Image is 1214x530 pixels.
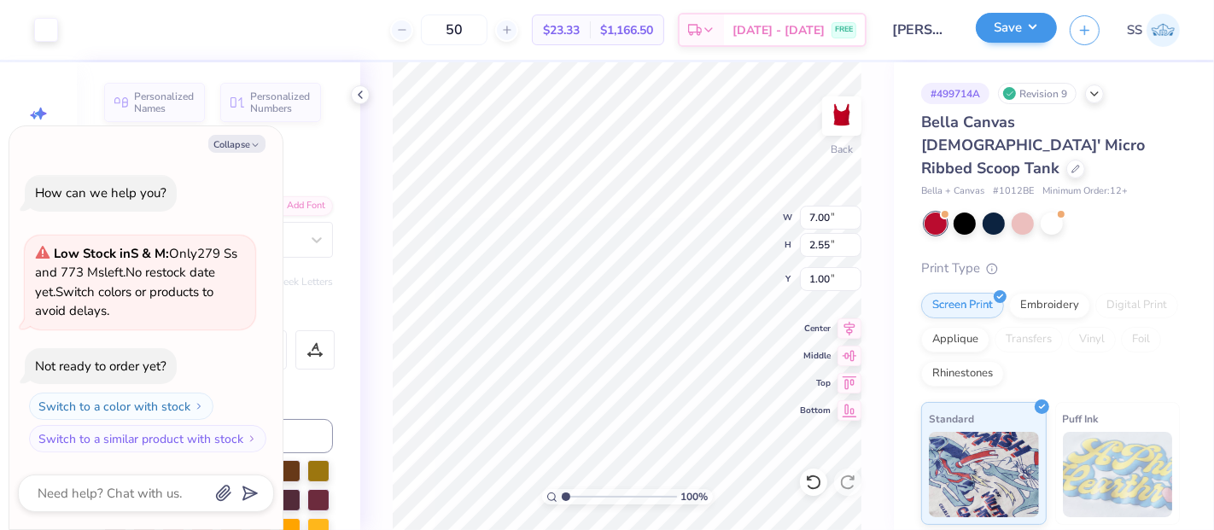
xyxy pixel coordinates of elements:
[1095,293,1178,318] div: Digital Print
[921,361,1004,387] div: Rhinestones
[995,327,1063,352] div: Transfers
[35,358,166,375] div: Not ready to order yet?
[998,83,1077,104] div: Revision 9
[29,393,213,420] button: Switch to a color with stock
[35,264,215,300] span: No restock date yet.
[29,425,266,452] button: Switch to a similar product with stock
[194,401,204,411] img: Switch to a color with stock
[921,83,989,104] div: # 499714A
[1147,14,1180,47] img: Shashank S Sharma
[1063,410,1099,428] span: Puff Ink
[825,99,859,133] img: Back
[921,327,989,352] div: Applique
[921,293,1004,318] div: Screen Print
[921,184,984,199] span: Bella + Canvas
[976,13,1057,43] button: Save
[134,90,195,114] span: Personalized Names
[835,24,853,36] span: FREE
[831,142,853,157] div: Back
[54,245,169,262] strong: Low Stock in S & M :
[1042,184,1128,199] span: Minimum Order: 12 +
[250,90,311,114] span: Personalized Numbers
[266,196,333,216] div: Add Font
[800,323,831,335] span: Center
[993,184,1034,199] span: # 1012BE
[35,245,237,320] span: Only 279 Ss and 773 Ms left. Switch colors or products to avoid delays.
[208,135,266,153] button: Collapse
[421,15,487,45] input: – –
[732,21,825,39] span: [DATE] - [DATE]
[929,410,974,428] span: Standard
[600,21,653,39] span: $1,166.50
[800,350,831,362] span: Middle
[1009,293,1090,318] div: Embroidery
[879,13,963,47] input: Untitled Design
[1063,432,1173,517] img: Puff Ink
[929,432,1039,517] img: Standard
[681,489,709,504] span: 100 %
[247,434,257,444] img: Switch to a similar product with stock
[1127,20,1142,40] span: SS
[1127,14,1180,47] a: SS
[1068,327,1116,352] div: Vinyl
[921,112,1145,178] span: Bella Canvas [DEMOGRAPHIC_DATA]' Micro Ribbed Scoop Tank
[921,259,1180,278] div: Print Type
[543,21,580,39] span: $23.33
[800,405,831,416] span: Bottom
[35,184,166,201] div: How can we help you?
[1121,327,1161,352] div: Foil
[800,377,831,389] span: Top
